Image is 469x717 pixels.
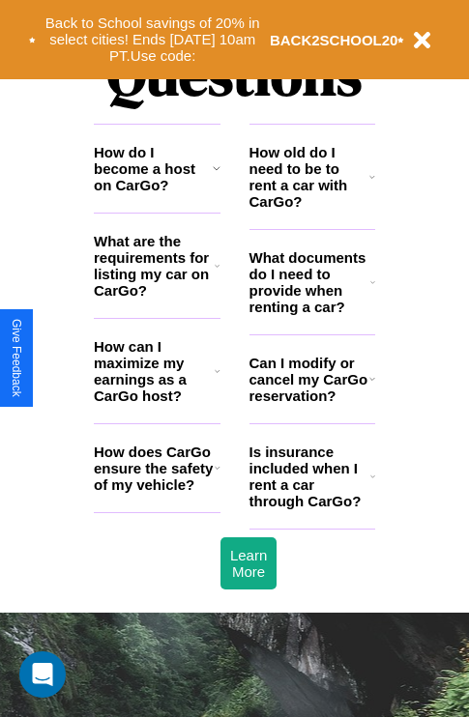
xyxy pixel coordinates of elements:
h3: How does CarGo ensure the safety of my vehicle? [94,444,215,493]
button: Learn More [220,537,277,589]
h3: How can I maximize my earnings as a CarGo host? [94,338,215,404]
h3: Is insurance included when I rent a car through CarGo? [249,444,370,509]
b: BACK2SCHOOL20 [270,32,398,48]
div: Open Intercom Messenger [19,651,66,698]
div: Give Feedback [10,319,23,397]
h3: What are the requirements for listing my car on CarGo? [94,233,215,299]
h3: What documents do I need to provide when renting a car? [249,249,371,315]
h3: How do I become a host on CarGo? [94,144,213,193]
h3: How old do I need to be to rent a car with CarGo? [249,144,370,210]
button: Back to School savings of 20% in select cities! Ends [DATE] 10am PT.Use code: [36,10,270,70]
h3: Can I modify or cancel my CarGo reservation? [249,355,369,404]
